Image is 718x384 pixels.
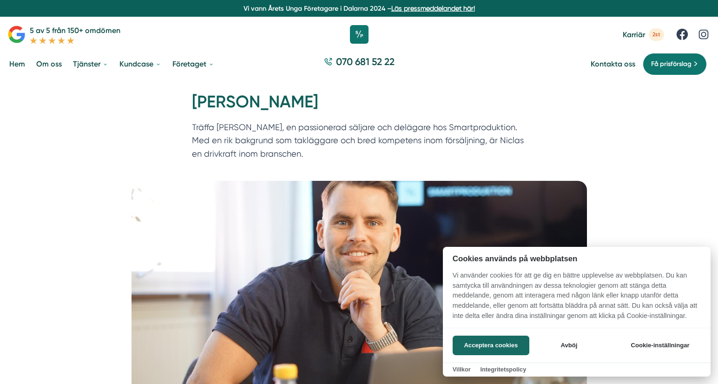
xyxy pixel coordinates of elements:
[453,336,529,355] button: Acceptera cookies
[480,366,526,373] a: Integritetspolicy
[443,271,711,327] p: Vi använder cookies för att ge dig en bättre upplevelse av webbplatsen. Du kan samtycka till anvä...
[532,336,606,355] button: Avböj
[619,336,701,355] button: Cookie-inställningar
[443,254,711,263] h2: Cookies används på webbplatsen
[453,366,471,373] a: Villkor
